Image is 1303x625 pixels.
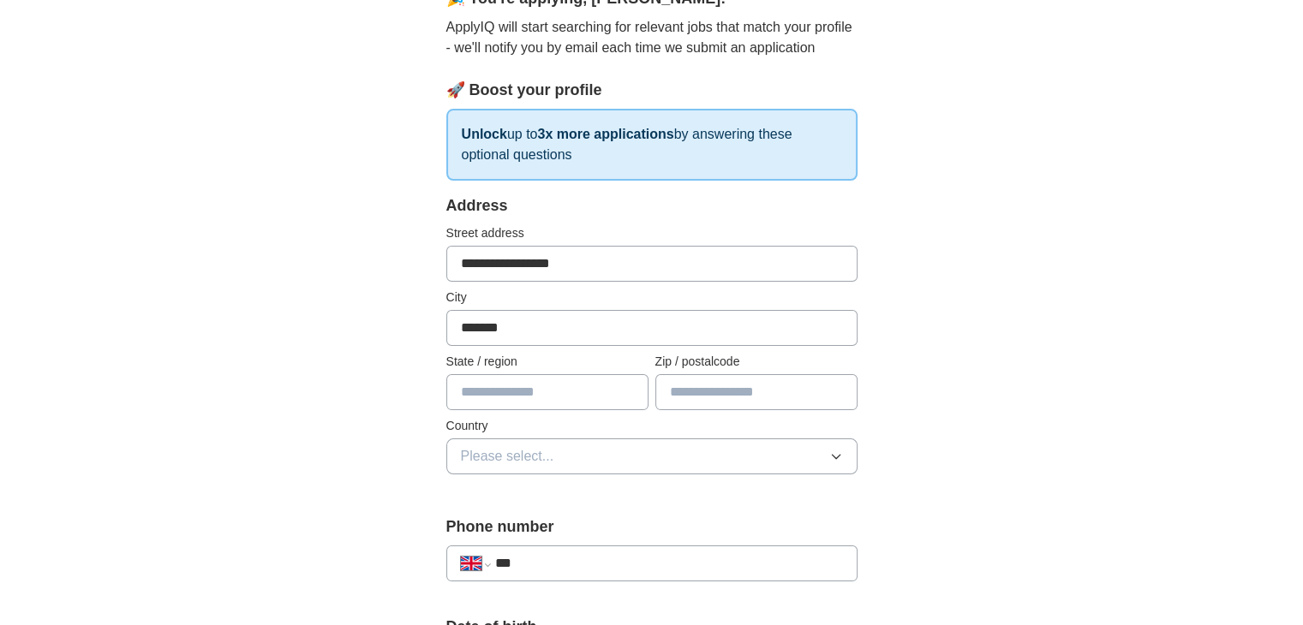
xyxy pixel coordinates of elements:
button: Please select... [446,438,858,474]
strong: Unlock [462,127,507,141]
p: ApplyIQ will start searching for relevant jobs that match your profile - we'll notify you by emai... [446,17,858,58]
p: up to by answering these optional questions [446,109,858,181]
strong: 3x more applications [537,127,673,141]
label: Zip / postalcode [655,353,858,371]
label: Street address [446,224,858,242]
label: City [446,289,858,307]
span: Please select... [461,446,554,467]
div: Address [446,194,858,217]
label: Phone number [446,515,858,539]
label: State / region [446,353,649,371]
div: 🚀 Boost your profile [446,79,858,102]
label: Country [446,417,858,435]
